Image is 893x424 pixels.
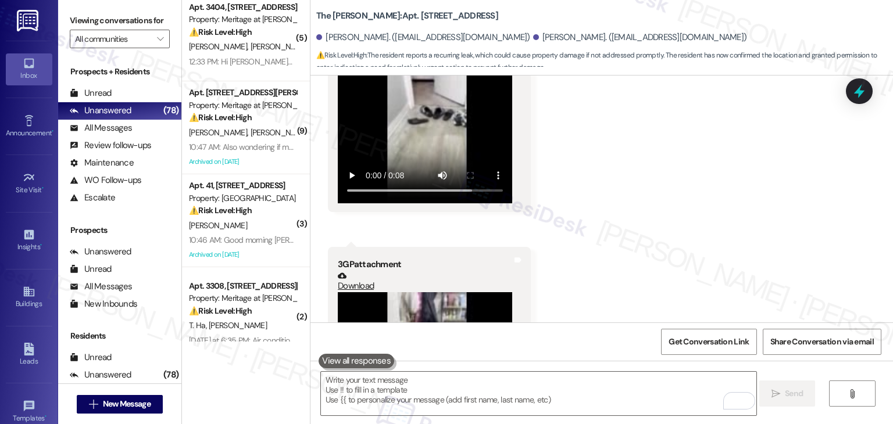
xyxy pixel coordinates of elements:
button: Share Conversation via email [763,329,881,355]
div: Unread [70,263,112,275]
span: Share Conversation via email [770,336,874,348]
div: Maintenance [70,157,134,169]
span: [PERSON_NAME] [189,127,251,138]
div: Unanswered [70,246,131,258]
div: Apt. 41, [STREET_ADDRESS] [189,179,297,192]
div: Property: Meritage at [PERSON_NAME][GEOGRAPHIC_DATA] [189,292,297,304]
a: Leads [6,339,52,371]
div: Archived on [DATE] [188,154,298,169]
span: [PERSON_NAME] [189,220,247,231]
span: Send [785,387,803,400]
div: All Messages [70,122,132,134]
span: [PERSON_NAME] [251,127,309,138]
div: Residents [58,330,181,342]
div: Escalate [70,192,115,204]
a: Inbox [6,53,52,85]
button: Get Conversation Link [661,329,756,355]
strong: ⚠️ Risk Level: High [189,205,252,215]
span: • [52,127,53,135]
div: Prospects + Residents [58,66,181,78]
strong: ⚠️ Risk Level: High [189,27,252,37]
div: Unread [70,87,112,99]
div: Apt. [STREET_ADDRESS][PERSON_NAME] [189,87,297,99]
span: • [42,184,44,192]
strong: ⚠️ Risk Level: High [189,112,252,123]
div: All Messages [70,281,132,293]
div: Apt. 3404, [STREET_ADDRESS][PERSON_NAME] [189,1,297,13]
span: • [45,412,47,421]
a: Insights • [6,225,52,256]
a: Site Visit • [6,168,52,199]
span: : The resident reports a recurring leak, which could cause property damage if not addressed promp... [316,49,893,74]
a: Download [338,271,512,292]
span: • [40,241,42,249]
div: (78) [160,366,181,384]
img: ResiDesk Logo [17,10,41,31]
div: New Inbounds [70,298,137,310]
span: [PERSON_NAME] [189,41,251,52]
span: T. Ha [189,320,209,330]
i:  [157,34,163,44]
div: Unanswered [70,369,131,381]
div: Prospects [58,224,181,236]
i:  [848,389,856,398]
div: [PERSON_NAME]. ([EMAIL_ADDRESS][DOMAIN_NAME]) [533,31,747,44]
i:  [89,400,98,409]
a: Buildings [6,282,52,313]
span: [PERSON_NAME] [251,41,309,52]
span: Get Conversation Link [669,336,749,348]
div: Review follow-ups [70,139,151,152]
div: Apt. 3308, [STREET_ADDRESS][PERSON_NAME] [189,280,297,292]
label: Viewing conversations for [70,12,170,30]
button: New Message [77,395,163,414]
div: Property: Meritage at [PERSON_NAME][GEOGRAPHIC_DATA] [189,13,297,26]
button: Send [759,380,816,407]
textarea: To enrich screen reader interactions, please activate Accessibility in Grammarly extension settings [321,372,756,415]
div: Property: [GEOGRAPHIC_DATA] [189,192,297,204]
div: Unanswered [70,105,131,117]
input: All communities [75,30,151,48]
div: Unread [70,351,112,364]
i:  [771,389,780,398]
b: 3GP attachment [338,258,401,270]
div: [DATE] at 6:35 PM: Air condition not cooling [189,335,333,346]
span: New Message [103,398,151,410]
strong: ⚠️ Risk Level: High [189,306,252,316]
div: Archived on [DATE] [188,247,298,262]
div: [PERSON_NAME]. ([EMAIL_ADDRESS][DOMAIN_NAME]) [316,31,530,44]
strong: ⚠️ Risk Level: High [316,51,366,60]
div: WO Follow-ups [70,174,141,186]
span: [PERSON_NAME] [209,320,267,330]
div: Property: Meritage at [PERSON_NAME][GEOGRAPHIC_DATA] [189,99,297,112]
b: The [PERSON_NAME]: Apt. [STREET_ADDRESS] [316,10,498,22]
div: (78) [160,102,181,120]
